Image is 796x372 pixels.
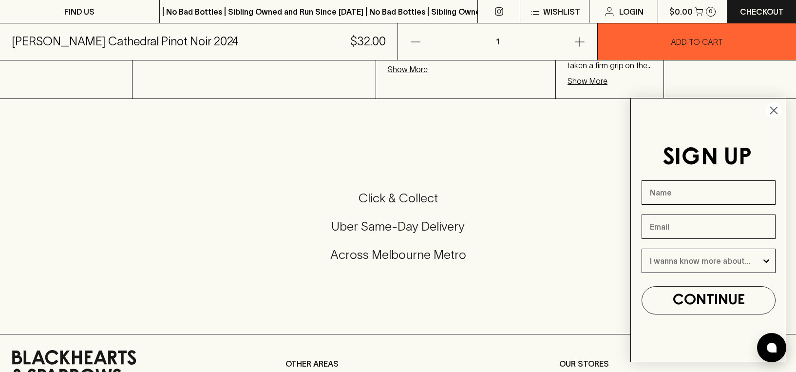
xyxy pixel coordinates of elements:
h5: $32.00 [350,34,386,49]
div: FLYOUT Form [621,88,796,372]
p: OTHER AREAS [285,358,511,370]
p: Show More [388,63,428,75]
input: I wanna know more about... [650,249,761,273]
h5: Uber Same-Day Delivery [12,218,784,235]
p: FIND US [64,6,95,18]
img: bubble-icon [767,343,777,352]
button: Show Options [761,249,771,273]
h5: [PERSON_NAME] Cathedral Pinot Noir 2024 [12,34,238,49]
button: Close dialog [765,102,782,119]
div: Call to action block [12,151,784,314]
h5: Click & Collect [12,190,784,206]
p: $0.00 [669,6,693,18]
p: Show More [568,75,607,87]
p: OUR STORES [559,358,784,370]
input: Name [642,180,776,205]
p: Login [619,6,644,18]
span: SIGN UP [663,147,752,169]
h5: Across Melbourne Metro [12,247,784,263]
p: Checkout [740,6,784,18]
input: Email [642,215,776,239]
p: 1 [486,23,509,60]
p: ADD TO CART [671,36,723,48]
button: CONTINUE [642,286,776,314]
p: 0 [709,9,713,14]
p: Wishlist [543,6,580,18]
